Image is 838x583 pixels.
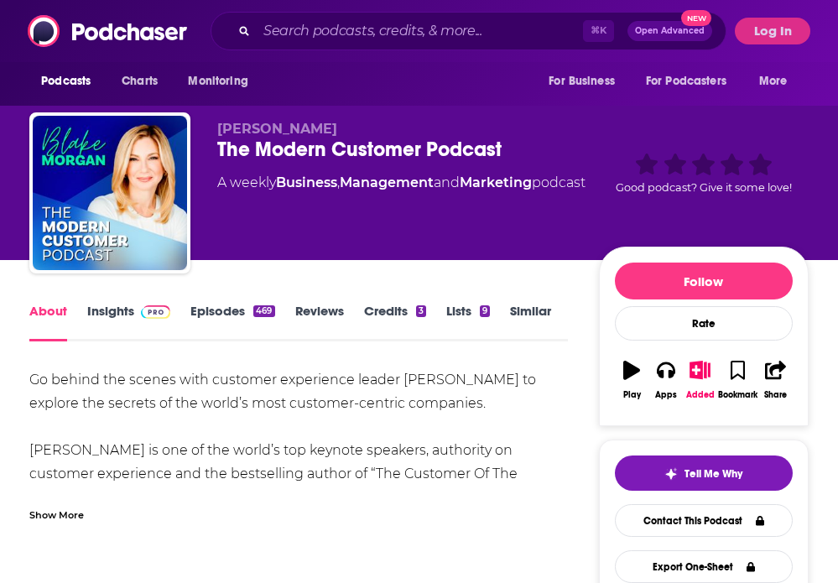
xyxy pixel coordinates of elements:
[537,65,636,97] button: open menu
[664,467,678,481] img: tell me why sparkle
[337,174,340,190] span: ,
[87,303,170,341] a: InsightsPodchaser Pro
[615,306,793,341] div: Rate
[649,350,684,410] button: Apps
[217,121,337,137] span: [PERSON_NAME]
[758,350,793,410] button: Share
[188,70,247,93] span: Monitoring
[480,305,490,317] div: 9
[615,350,649,410] button: Play
[759,70,788,93] span: More
[615,263,793,299] button: Follow
[549,70,615,93] span: For Business
[28,15,189,47] img: Podchaser - Follow, Share and Rate Podcasts
[616,181,792,194] span: Good podcast? Give it some love!
[446,303,490,341] a: Lists9
[33,116,187,270] img: The Modern Customer Podcast
[257,18,583,44] input: Search podcasts, credits, & more...
[460,174,532,190] a: Marketing
[141,305,170,319] img: Podchaser Pro
[764,390,787,400] div: Share
[434,174,460,190] span: and
[747,65,809,97] button: open menu
[29,65,112,97] button: open menu
[276,174,337,190] a: Business
[416,305,426,317] div: 3
[340,174,434,190] a: Management
[681,10,711,26] span: New
[635,65,751,97] button: open menu
[217,173,586,193] div: A weekly podcast
[683,350,717,410] button: Added
[717,350,758,410] button: Bookmark
[583,20,614,42] span: ⌘ K
[615,455,793,491] button: tell me why sparkleTell Me Why
[615,550,793,583] button: Export One-Sheet
[364,303,426,341] a: Credits3
[718,390,757,400] div: Bookmark
[253,305,274,317] div: 469
[176,65,269,97] button: open menu
[615,504,793,537] a: Contact This Podcast
[211,12,726,50] div: Search podcasts, credits, & more...
[655,390,677,400] div: Apps
[684,467,742,481] span: Tell Me Why
[295,303,344,341] a: Reviews
[29,303,67,341] a: About
[190,303,274,341] a: Episodes469
[635,27,705,35] span: Open Advanced
[646,70,726,93] span: For Podcasters
[627,21,712,41] button: Open AdvancedNew
[735,18,810,44] button: Log In
[510,303,551,341] a: Similar
[111,65,168,97] a: Charts
[623,390,641,400] div: Play
[41,70,91,93] span: Podcasts
[686,390,715,400] div: Added
[599,121,809,225] div: Good podcast? Give it some love!
[122,70,158,93] span: Charts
